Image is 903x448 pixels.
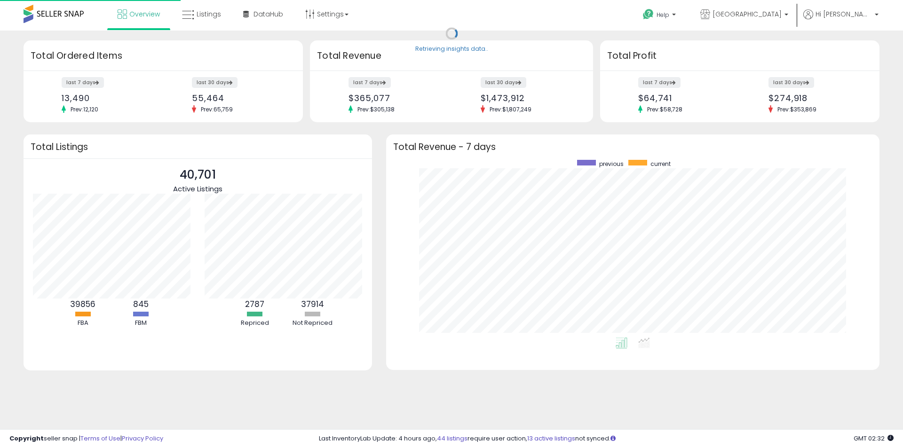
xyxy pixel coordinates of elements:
div: $274,918 [768,93,863,103]
p: 40,701 [173,166,222,184]
span: Prev: 12,120 [66,105,103,113]
span: DataHub [253,9,283,19]
label: last 30 days [192,77,238,88]
div: FBM [112,319,169,328]
div: $365,077 [349,93,444,103]
span: Prev: $305,138 [353,105,399,113]
div: Repriced [227,319,283,328]
span: Listings [197,9,221,19]
span: Prev: $58,728 [642,105,687,113]
div: Retrieving insights data.. [415,45,488,54]
span: Prev: 65,759 [196,105,238,113]
div: 55,464 [192,93,286,103]
span: current [650,160,671,168]
a: Help [635,1,685,31]
h3: Total Listings [31,143,365,150]
b: 37914 [301,299,324,310]
div: Not Repriced [285,319,341,328]
i: Get Help [642,8,654,20]
span: [GEOGRAPHIC_DATA] [713,9,782,19]
div: $1,473,912 [481,93,577,103]
span: previous [599,160,624,168]
span: Prev: $353,869 [773,105,821,113]
h3: Total Profit [607,49,872,63]
label: last 30 days [768,77,814,88]
label: last 30 days [481,77,526,88]
h3: Total Ordered Items [31,49,296,63]
span: Help [657,11,669,19]
span: Hi [PERSON_NAME] [816,9,872,19]
h3: Total Revenue - 7 days [393,143,872,150]
label: last 7 days [349,77,391,88]
div: $64,741 [638,93,733,103]
b: 845 [133,299,149,310]
h3: Total Revenue [317,49,586,63]
a: Hi [PERSON_NAME] [803,9,879,31]
label: last 7 days [62,77,104,88]
b: 2787 [245,299,264,310]
b: 39856 [70,299,95,310]
label: last 7 days [638,77,681,88]
span: Overview [129,9,160,19]
div: 13,490 [62,93,156,103]
span: Active Listings [173,184,222,194]
div: FBA [55,319,111,328]
span: Prev: $1,807,249 [485,105,536,113]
